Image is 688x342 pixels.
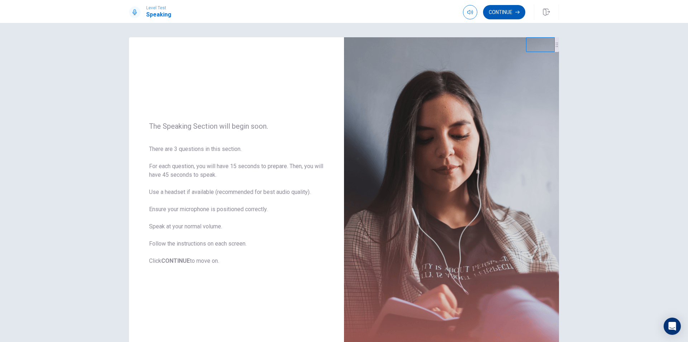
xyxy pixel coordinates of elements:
span: There are 3 questions in this section. For each question, you will have 15 seconds to prepare. Th... [149,145,324,265]
span: Level Test [146,5,171,10]
h1: Speaking [146,10,171,19]
div: Open Intercom Messenger [664,318,681,335]
span: The Speaking Section will begin soon. [149,122,324,130]
button: Continue [483,5,525,19]
b: CONTINUE [161,257,190,264]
